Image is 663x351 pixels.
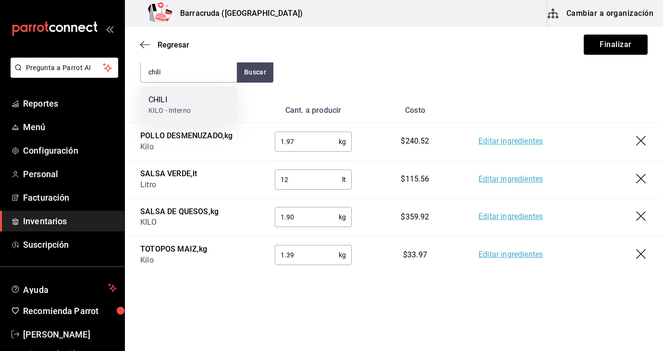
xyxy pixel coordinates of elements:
th: Cant. a producir [259,98,367,123]
button: Buscar [237,61,273,83]
input: 0 [275,132,339,151]
th: Insumo [125,98,259,123]
div: lt [275,169,352,190]
span: Reportes [23,97,117,110]
h3: Barracruda ([GEOGRAPHIC_DATA]) [172,8,303,19]
div: kg [275,132,352,152]
button: Regresar [140,40,189,49]
span: $115.56 [401,174,429,183]
div: SALSA DE QUESOS , kg [140,206,244,218]
span: Pregunta a Parrot AI [26,63,103,73]
span: Ayuda [23,282,104,294]
a: Editar ingredientes [479,249,543,261]
span: Configuración [23,144,117,157]
span: $359.92 [401,212,429,221]
div: TOTOPOS MAIZ , kg [140,244,244,255]
div: KILO - Interno [148,106,191,116]
button: open_drawer_menu [106,25,113,33]
div: KILO [140,217,244,228]
span: Suscripción [23,238,117,251]
input: 0 [275,207,339,227]
span: Inventarios [23,215,117,228]
a: Editar ingredientes [479,211,543,223]
div: POLLO DESMENUZADO , kg [140,131,244,142]
span: Menú [23,121,117,133]
div: kg [275,207,352,227]
span: [PERSON_NAME] [23,328,117,341]
div: kg [275,245,352,265]
span: Facturación [23,191,117,204]
div: Litro [140,180,244,191]
input: Buscar insumo [141,62,237,82]
button: Pregunta a Parrot AI [11,58,118,78]
input: 0 [275,170,342,189]
span: Regresar [158,40,189,49]
div: CHILI [148,94,191,106]
span: Personal [23,168,117,181]
div: Kilo [140,255,244,266]
div: SALSA VERDE , lt [140,169,244,180]
a: Editar ingredientes [479,174,543,185]
div: Kilo [140,142,244,153]
a: Pregunta a Parrot AI [7,70,118,80]
input: 0 [275,245,339,265]
span: $240.52 [401,136,429,145]
span: Recomienda Parrot [23,304,117,317]
span: $33.97 [403,250,427,259]
a: Editar ingredientes [479,136,543,147]
button: Finalizar [584,35,648,55]
th: Costo [367,98,463,123]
